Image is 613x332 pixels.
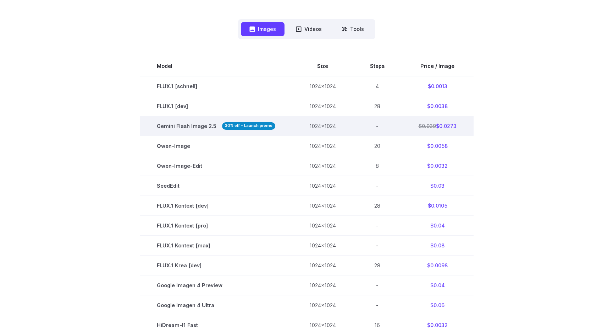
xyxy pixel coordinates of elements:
[222,122,275,130] strong: 30% off - Launch promo
[140,76,292,96] td: FLUX.1 [schnell]
[140,136,292,156] td: Qwen-Image
[353,275,402,295] td: -
[402,76,474,96] td: $0.0013
[292,196,353,215] td: 1024x1024
[140,295,292,315] td: Google Imagen 4 Ultra
[353,76,402,96] td: 4
[157,122,275,130] span: Gemini Flash Image 2.5
[292,116,353,136] td: 1024x1024
[353,196,402,215] td: 28
[292,136,353,156] td: 1024x1024
[292,176,353,196] td: 1024x1024
[333,22,372,36] button: Tools
[402,235,474,255] td: $0.08
[140,176,292,196] td: SeedEdit
[140,96,292,116] td: FLUX.1 [dev]
[402,96,474,116] td: $0.0038
[140,255,292,275] td: FLUX.1 Krea [dev]
[402,196,474,215] td: $0.0105
[292,76,353,96] td: 1024x1024
[353,235,402,255] td: -
[292,275,353,295] td: 1024x1024
[402,176,474,196] td: $0.03
[402,295,474,315] td: $0.06
[353,56,402,76] th: Steps
[292,235,353,255] td: 1024x1024
[140,275,292,295] td: Google Imagen 4 Preview
[353,215,402,235] td: -
[292,96,353,116] td: 1024x1024
[402,116,474,136] td: $0.0273
[402,215,474,235] td: $0.04
[140,56,292,76] th: Model
[353,156,402,176] td: 8
[402,156,474,176] td: $0.0032
[292,215,353,235] td: 1024x1024
[402,136,474,156] td: $0.0058
[419,123,436,129] s: $0.039
[353,96,402,116] td: 28
[292,295,353,315] td: 1024x1024
[292,56,353,76] th: Size
[292,156,353,176] td: 1024x1024
[292,255,353,275] td: 1024x1024
[353,255,402,275] td: 28
[402,56,474,76] th: Price / Image
[402,275,474,295] td: $0.04
[353,295,402,315] td: -
[402,255,474,275] td: $0.0098
[241,22,285,36] button: Images
[353,136,402,156] td: 20
[140,196,292,215] td: FLUX.1 Kontext [dev]
[140,235,292,255] td: FLUX.1 Kontext [max]
[353,116,402,136] td: -
[353,176,402,196] td: -
[140,156,292,176] td: Qwen-Image-Edit
[287,22,330,36] button: Videos
[140,215,292,235] td: FLUX.1 Kontext [pro]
